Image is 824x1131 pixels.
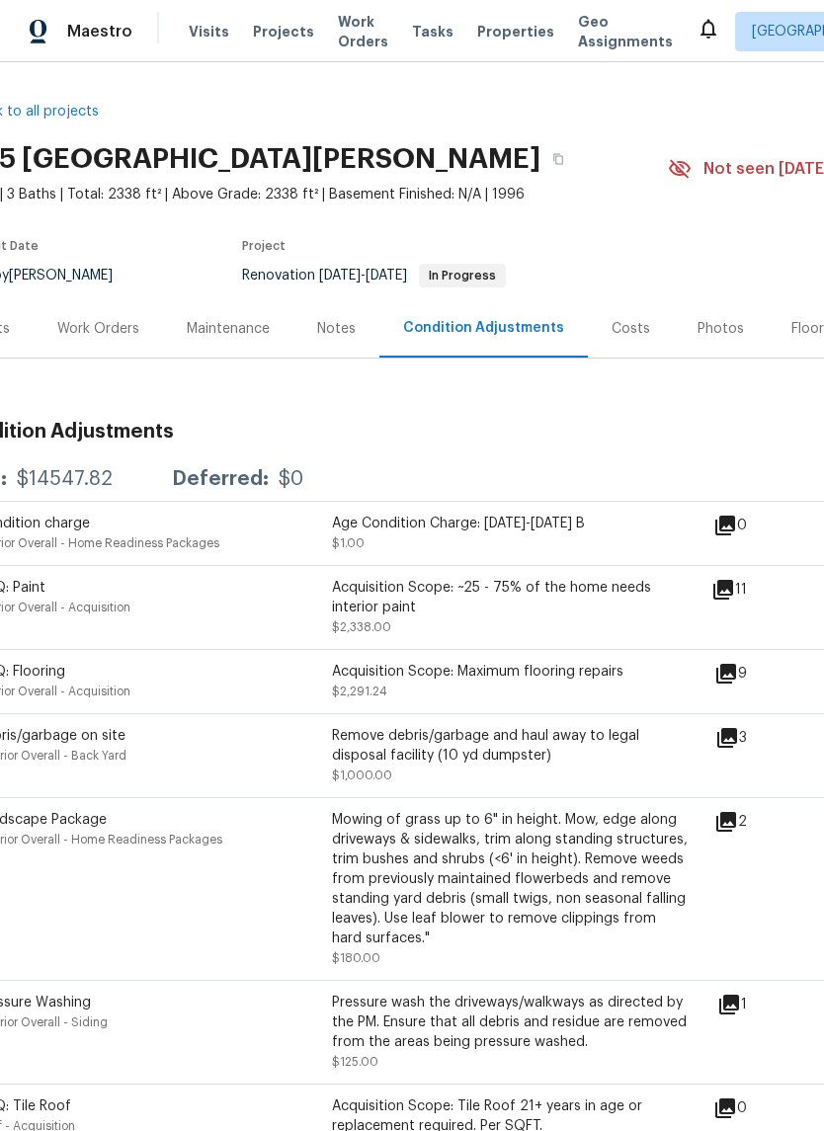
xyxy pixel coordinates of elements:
span: $2,338.00 [332,621,391,633]
span: In Progress [421,270,504,282]
div: Costs [612,319,650,339]
div: Pressure wash the driveways/walkways as directed by the PM. Ensure that all debris and residue ar... [332,993,688,1052]
span: Visits [189,22,229,41]
span: Renovation [242,269,506,283]
div: 2 [714,810,810,834]
div: Deferred: [172,469,269,489]
div: Mowing of grass up to 6" in height. Mow, edge along driveways & sidewalks, trim along standing st... [332,810,688,948]
span: $2,291.24 [332,686,387,697]
span: Maestro [67,22,132,41]
div: 0 [713,514,810,537]
span: $180.00 [332,952,380,964]
div: Age Condition Charge: [DATE]-[DATE] B [332,514,688,533]
span: $1.00 [332,537,365,549]
div: 3 [715,726,810,750]
span: Work Orders [338,12,388,51]
button: Copy Address [540,141,576,177]
div: 0 [713,1096,810,1120]
span: Tasks [412,25,453,39]
span: [DATE] [366,269,407,283]
div: Acquisition Scope: ~25 - 75% of the home needs interior paint [332,578,688,617]
div: Condition Adjustments [403,318,564,338]
div: 11 [711,578,810,602]
span: Geo Assignments [578,12,673,51]
span: [DATE] [319,269,361,283]
div: Remove debris/garbage and haul away to legal disposal facility (10 yd dumpster) [332,726,688,766]
div: 9 [714,662,810,686]
span: Properties [477,22,554,41]
span: - [319,269,407,283]
div: Acquisition Scope: Maximum flooring repairs [332,662,688,682]
span: Projects [253,22,314,41]
div: $14547.82 [17,469,113,489]
div: $0 [279,469,303,489]
div: 1 [717,993,810,1016]
div: Photos [698,319,744,339]
div: Work Orders [57,319,139,339]
div: Notes [317,319,356,339]
div: Maintenance [187,319,270,339]
span: Project [242,240,286,252]
span: $125.00 [332,1056,378,1068]
span: $1,000.00 [332,769,392,781]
